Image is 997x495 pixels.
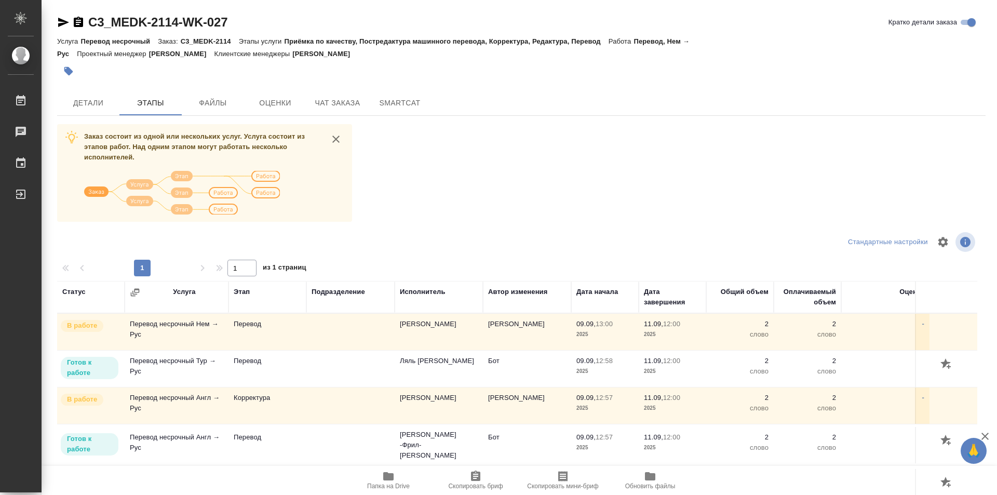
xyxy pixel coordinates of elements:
a: C3_MEDK-2114-WK-027 [88,15,227,29]
td: Перевод несрочный Англ → Рус [125,387,228,424]
button: Скопировать ссылку для ЯМессенджера [57,16,70,29]
p: Перевод [234,319,301,329]
td: [PERSON_NAME] -Фрил- [PERSON_NAME] [395,424,483,466]
p: Этапы услуги [239,37,285,45]
td: Перевод несрочный Тур → Рус [125,351,228,387]
p: C3_MEDK-2114 [181,37,239,45]
span: Скопировать мини-бриф [527,483,598,490]
span: Заказ состоит из одной или нескольких услуг. Услуга состоит из этапов работ. Над одним этапом мог... [84,132,305,161]
p: 11.09, [644,320,663,328]
p: 2025 [576,366,634,377]
p: 12:00 [663,357,680,365]
p: слово [711,366,769,377]
span: Обновить файлы [625,483,676,490]
td: [PERSON_NAME] [395,387,483,424]
span: Скопировать бриф [448,483,503,490]
td: Перевод несрочный Англ → Рус [125,427,228,463]
p: Приёмка по качеству, Постредактура машинного перевода, Корректура, Редактура, Перевод [284,37,608,45]
span: Настроить таблицу [931,230,955,255]
td: [PERSON_NAME] [395,314,483,350]
p: Готов к работе [67,357,112,378]
button: Скопировать бриф [432,466,519,495]
p: 12:57 [596,433,613,441]
div: Оплачиваемый объем [779,287,836,307]
button: Скопировать ссылку [72,16,85,29]
p: 2025 [644,366,701,377]
button: Сгруппировать [130,287,140,298]
p: Заказ: [158,37,180,45]
span: Оценки [250,97,300,110]
p: 2025 [576,443,634,453]
span: Файлы [188,97,238,110]
div: Исполнитель [400,287,446,297]
div: Услуга [173,287,195,297]
p: 11.09, [644,357,663,365]
button: close [328,131,344,147]
p: Перевод [234,432,301,443]
div: Этап [234,287,250,297]
span: Кратко детали заказа [888,17,957,28]
span: Детали [63,97,113,110]
p: Проектный менеджер [77,50,149,58]
div: Дата начала [576,287,618,297]
div: Дата завершения [644,287,701,307]
p: 2 [711,356,769,366]
p: 2025 [644,329,701,340]
p: Перевод несрочный [80,37,158,45]
p: слово [779,366,836,377]
div: Статус [62,287,86,297]
p: слово [779,403,836,413]
p: 11.09, [644,394,663,402]
span: Посмотреть информацию [955,232,977,252]
button: Добавить оценку [938,432,955,450]
p: [PERSON_NAME] [292,50,358,58]
span: из 1 страниц [263,261,306,276]
button: Папка на Drive [345,466,432,495]
td: Ляль [PERSON_NAME] [395,351,483,387]
div: Автор изменения [488,287,547,297]
p: В работе [67,320,97,331]
p: слово [711,329,769,340]
p: В работе [67,394,97,405]
p: Готов к работе [67,434,112,454]
p: 09.09, [576,320,596,328]
div: Подразделение [312,287,365,297]
p: 09.09, [576,394,596,402]
p: слово [779,329,836,340]
p: 09.09, [576,433,596,441]
td: Бот [483,351,571,387]
p: 2025 [644,403,701,413]
p: 2 [711,432,769,443]
button: 🙏 [961,438,987,464]
p: 09.09, [576,357,596,365]
p: 12:00 [663,320,680,328]
p: 11.09, [644,433,663,441]
td: [PERSON_NAME] [483,314,571,350]
td: [PERSON_NAME] [483,387,571,424]
div: split button [845,234,931,250]
p: 2025 [576,329,634,340]
button: Скопировать мини-бриф [519,466,607,495]
span: 🙏 [965,440,982,462]
p: Клиентские менеджеры [214,50,293,58]
p: 2025 [576,403,634,413]
p: слово [711,443,769,453]
td: Бот [483,427,571,463]
p: 2025 [644,443,701,453]
p: 12:00 [663,433,680,441]
p: 2 [779,393,836,403]
p: 2 [779,356,836,366]
p: 12:58 [596,357,613,365]
span: SmartCat [375,97,425,110]
button: Добавить оценку [938,474,955,492]
span: Чат заказа [313,97,362,110]
p: Корректура [234,393,301,403]
p: слово [711,403,769,413]
p: Работа [609,37,634,45]
p: 2 [779,432,836,443]
p: 2 [779,319,836,329]
p: 2 [711,319,769,329]
p: Услуга [57,37,80,45]
td: Перевод несрочный Нем → Рус [125,314,228,350]
p: [PERSON_NAME] [149,50,214,58]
